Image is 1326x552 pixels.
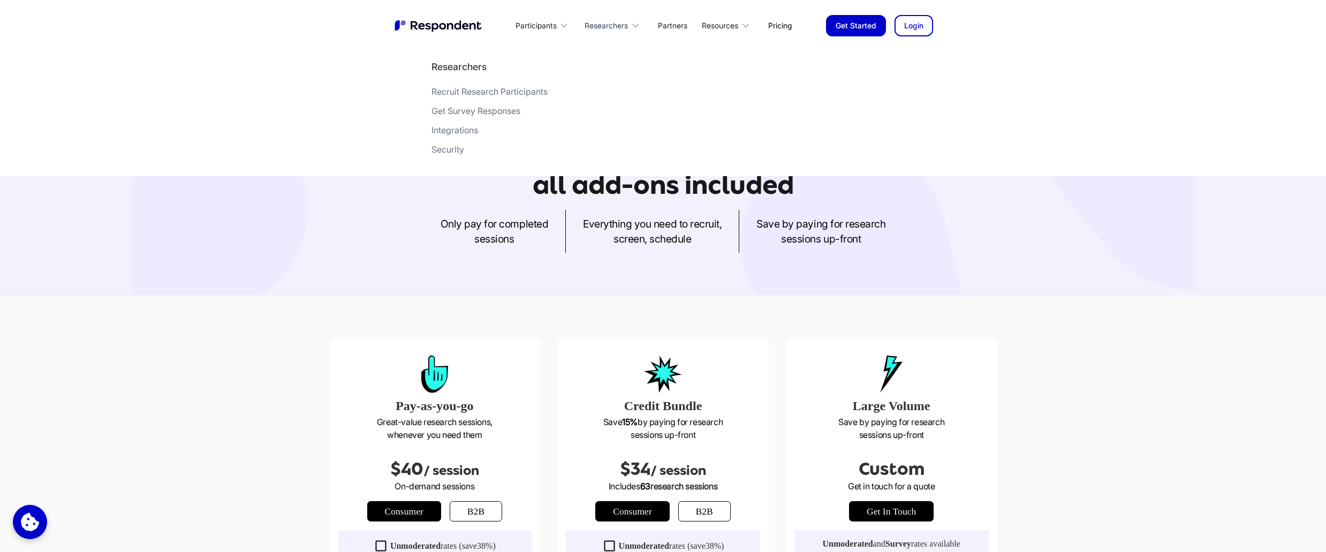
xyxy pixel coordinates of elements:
[338,396,532,415] h3: Pay-as-you-go
[794,396,989,415] h3: Large Volume
[431,86,548,101] a: Recruit Research Participants
[431,86,548,97] div: Recruit Research Participants
[367,501,441,521] a: Consumer
[441,216,548,246] p: Only pay for completed sessions
[431,125,478,135] div: Integrations
[649,13,696,38] a: Partners
[696,13,760,38] div: Resources
[516,20,557,31] div: Participants
[650,463,706,478] span: / session
[823,539,960,549] div: and rates available
[859,459,925,479] span: Custom
[566,396,760,415] h3: Credit Bundle
[431,125,548,140] a: Integrations
[756,216,885,246] p: Save by paying for research sessions up-front
[595,501,669,521] a: Consumer
[393,19,484,33] a: home
[390,541,496,551] div: rates (save )
[338,415,532,441] p: Great-value research sessions, whenever you need them
[431,105,520,116] div: Get Survey Responses
[585,20,628,31] div: Researchers
[678,501,731,521] a: b2b
[650,481,717,491] span: research sessions
[895,15,933,36] a: Login
[393,19,484,33] img: Untitled UI logotext
[431,105,548,120] a: Get Survey Responses
[826,15,886,36] a: Get Started
[423,463,479,478] span: / session
[390,459,423,479] span: $40
[640,481,650,491] span: 63
[390,541,441,550] strong: Unmoderated
[477,541,492,550] span: 38%
[431,144,464,155] div: Security
[760,13,800,38] a: Pricing
[619,541,669,550] strong: Unmoderated
[849,501,934,521] a: get in touch
[566,415,760,441] p: Save by paying for research sessions up-front
[823,539,873,548] strong: Unmoderated
[431,61,487,73] h4: Researchers
[794,415,989,441] p: Save by paying for research sessions up-front
[622,417,638,427] strong: 15%
[510,13,578,38] div: Participants
[578,13,649,38] div: Researchers
[706,541,721,550] span: 38%
[583,216,722,246] p: Everything you need to recruit, screen, schedule
[566,480,760,493] p: Includes
[450,501,502,521] a: b2b
[885,539,911,548] strong: Survey
[620,459,650,479] span: $34
[431,144,548,159] a: Security
[619,541,724,551] div: rates (save )
[702,20,738,31] div: Resources
[338,480,532,493] p: On-demand sessions
[794,480,989,493] p: Get in touch for a quote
